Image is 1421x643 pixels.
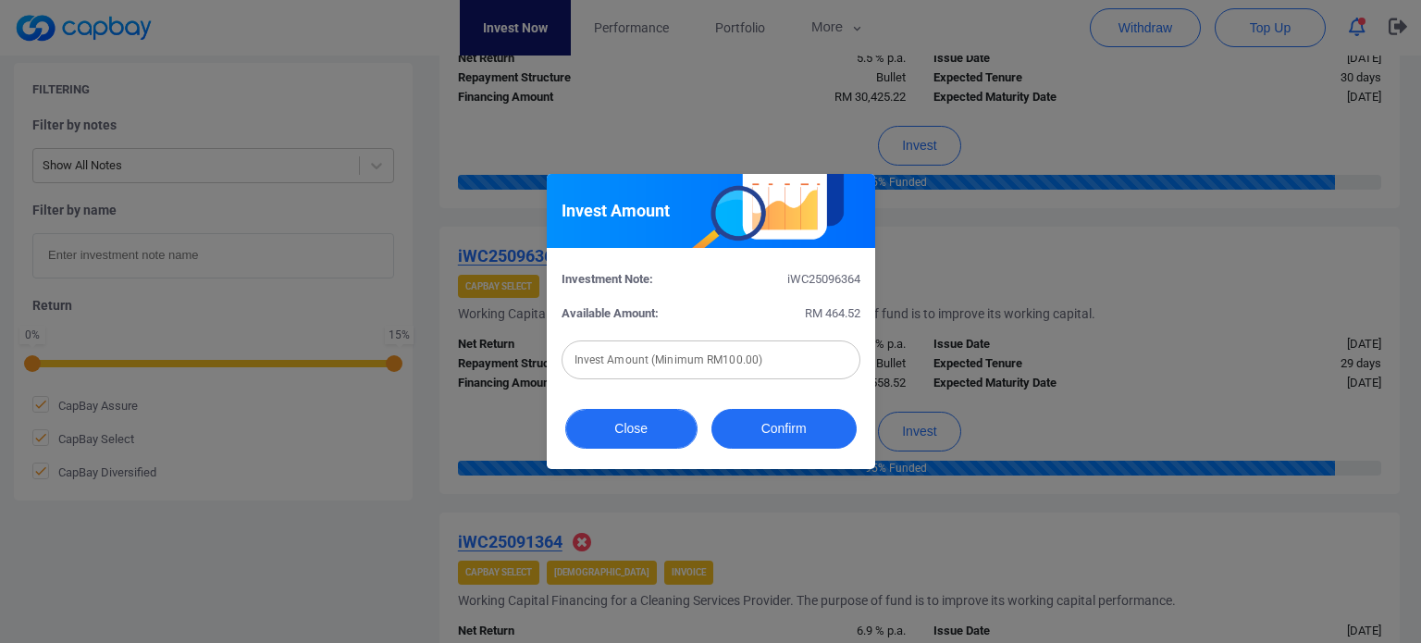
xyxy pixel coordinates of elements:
[711,409,857,449] button: Confirm
[548,270,711,290] div: Investment Note:
[805,306,860,320] span: RM 464.52
[562,200,670,222] h5: Invest Amount
[548,304,711,324] div: Available Amount:
[710,270,874,290] div: iWC25096364
[565,409,698,449] button: Close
